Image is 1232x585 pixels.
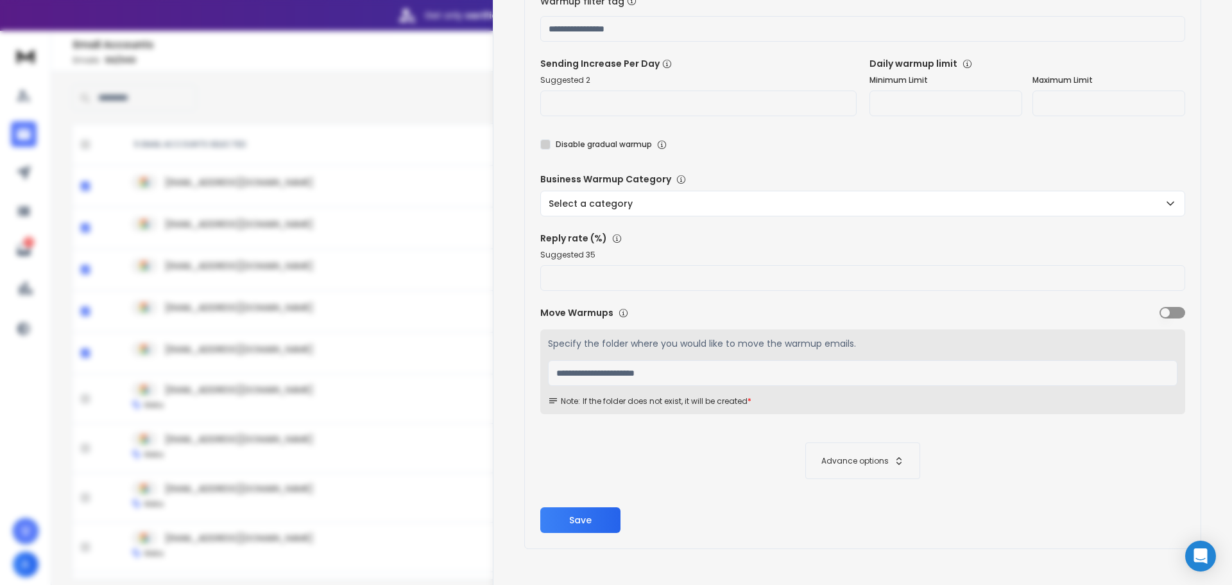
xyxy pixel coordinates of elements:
label: Disable gradual warmup [556,139,652,150]
p: If the folder does not exist, it will be created [583,396,748,406]
p: Move Warmups [540,306,859,319]
span: Note: [548,396,580,406]
button: Save [540,507,620,533]
p: Sending Increase Per Day [540,57,857,70]
p: Specify the folder where you would like to move the warmup emails. [548,337,1177,350]
p: Reply rate (%) [540,232,1185,245]
button: Advance options [553,442,1172,479]
label: Maximum Limit [1032,75,1185,85]
p: Suggested 35 [540,250,1185,260]
label: Minimum Limit [869,75,1022,85]
p: Daily warmup limit [869,57,1186,70]
p: Select a category [549,197,638,210]
div: Open Intercom Messenger [1185,541,1216,572]
p: Suggested 2 [540,75,857,85]
p: Advance options [821,456,889,466]
p: Business Warmup Category [540,173,1185,186]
